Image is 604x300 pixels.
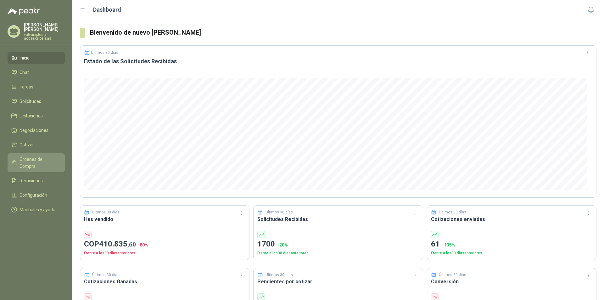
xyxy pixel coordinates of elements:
[442,242,455,247] span: + 135 %
[20,177,43,184] span: Remisiones
[20,69,29,76] span: Chat
[8,124,65,136] a: Negociaciones
[20,83,33,90] span: Tareas
[24,23,65,31] p: [PERSON_NAME] [PERSON_NAME]
[84,250,245,256] p: Frente a los 30 días anteriores
[8,66,65,78] a: Chat
[20,206,55,213] span: Manuales y ayuda
[8,204,65,216] a: Manuales y ayuda
[20,192,47,199] span: Configuración
[93,5,121,14] h1: Dashboard
[91,50,118,55] p: Últimos 30 días
[8,52,65,64] a: Inicio
[99,240,136,248] span: 410.835
[92,209,120,215] p: Últimos 30 días
[24,33,65,40] p: valvuniples y accesorios sas
[138,242,148,247] span: -80 %
[84,58,592,65] h3: Estado de las Solicitudes Recibidas
[20,112,43,119] span: Licitaciones
[8,95,65,107] a: Solicitudes
[266,209,293,215] p: Últimos 30 días
[257,238,419,250] p: 1700
[8,175,65,187] a: Remisiones
[127,241,136,248] span: ,60
[84,215,245,223] h3: Has vendido
[20,127,48,134] span: Negociaciones
[84,238,245,250] p: COP
[8,153,65,172] a: Órdenes de Compra
[257,278,419,286] h3: Pendientes por cotizar
[90,28,596,37] h3: Bienvenido de nuevo [PERSON_NAME]
[92,272,120,278] p: Últimos 30 días
[20,156,59,170] span: Órdenes de Compra
[20,54,30,61] span: Inicio
[277,242,288,247] span: + 20 %
[431,250,592,256] p: Frente a los 30 días anteriores
[8,8,40,15] img: Logo peakr
[266,272,293,278] p: Últimos 30 días
[8,139,65,151] a: Cotizar
[431,278,592,286] h3: Conversión
[439,272,466,278] p: Últimos 30 días
[20,141,34,148] span: Cotizar
[439,209,466,215] p: Últimos 30 días
[84,278,245,286] h3: Cotizaciones Ganadas
[8,81,65,93] a: Tareas
[257,250,419,256] p: Frente a los 30 días anteriores
[431,215,592,223] h3: Cotizaciones enviadas
[8,110,65,122] a: Licitaciones
[20,98,41,105] span: Solicitudes
[257,215,419,223] h3: Solicitudes Recibidas
[8,189,65,201] a: Configuración
[431,238,592,250] p: 61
